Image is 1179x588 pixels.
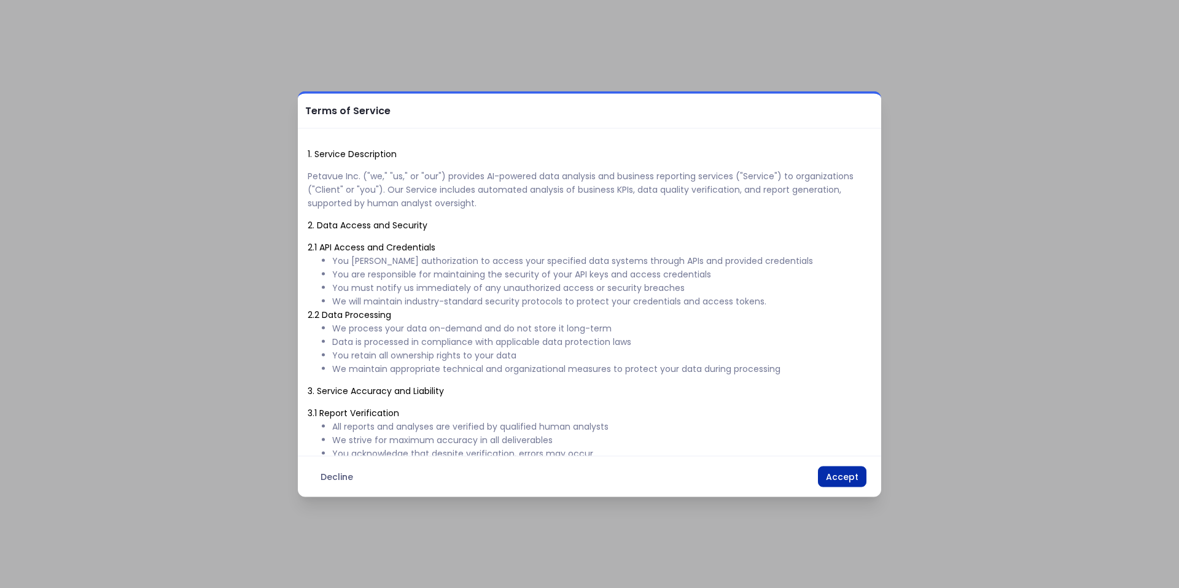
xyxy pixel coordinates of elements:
li: We strive for maximum accuracy in all deliverables [332,433,871,447]
h6: Petavue Inc. ("we," "us," or "our") provides AI-powered data analysis and business reporting serv... [308,169,871,210]
h2: 3. Service Accuracy and Liability [308,376,871,406]
h2: Terms of Service [298,94,391,128]
li: We maintain appropriate technical and organizational measures to protect your data during processing [332,362,871,376]
h2: 1. Service Description [308,139,871,169]
li: You acknowledge that despite verification, errors may occur [332,447,871,460]
button: Accept [818,466,866,487]
li: Data is processed in compliance with applicable data protection laws [332,335,871,349]
li: You retain all ownership rights to your data [332,349,871,362]
p: 3.1 Report Verification [308,406,871,420]
li: All reports and analyses are verified by qualified human analysts [332,420,871,433]
li: You are responsible for maintaining the security of your API keys and access credentials [332,268,871,281]
li: We process your data on-demand and do not store it long-term [332,322,871,335]
p: 2.2 Data Processing [308,308,871,322]
li: We will maintain industry-standard security protocols to protect your credentials and access tokens. [332,295,871,308]
li: You [PERSON_NAME] authorization to access your specified data systems through APIs and provided c... [332,254,871,268]
h2: 2. Data Access and Security [308,210,871,241]
p: 2.1 API Access and Credentials [308,241,871,254]
li: You must notify us immediately of any unauthorized access or security breaches [332,281,871,295]
button: Decline [313,466,361,487]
